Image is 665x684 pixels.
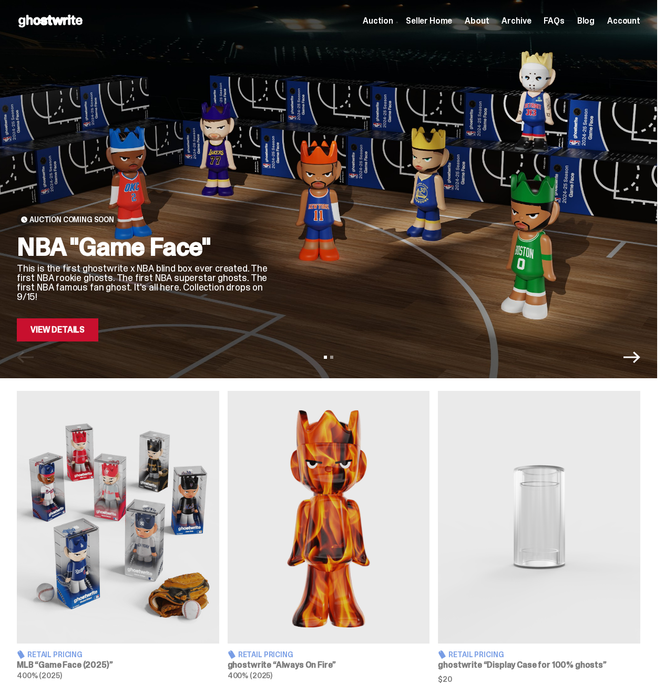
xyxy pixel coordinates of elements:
span: 400% (2025) [17,671,62,680]
span: Auction Coming Soon [29,215,114,224]
h3: ghostwrite “Display Case for 100% ghosts” [438,661,640,669]
span: Retail Pricing [448,651,504,658]
a: Account [607,17,640,25]
a: Blog [577,17,595,25]
img: Display Case for 100% ghosts [438,391,640,644]
span: Retail Pricing [238,651,293,658]
span: $20 [438,676,640,683]
button: View slide 1 [324,356,327,359]
button: View slide 2 [330,356,333,359]
a: Auction [363,17,393,25]
a: About [465,17,489,25]
a: View Details [17,318,98,341]
a: Archive [502,17,531,25]
h3: ghostwrite “Always On Fire” [228,661,430,669]
a: FAQs [544,17,564,25]
span: Retail Pricing [27,651,83,658]
h3: MLB “Game Face (2025)” [17,661,219,669]
p: This is the first ghostwrite x NBA blind box ever created. The first NBA rookie ghosts. The first... [17,264,270,302]
h2: NBA "Game Face" [17,234,270,260]
span: 400% (2025) [228,671,272,680]
a: Seller Home [406,17,452,25]
img: Game Face (2025) [17,391,219,644]
img: Always On Fire [228,391,430,644]
button: Next [623,349,640,366]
